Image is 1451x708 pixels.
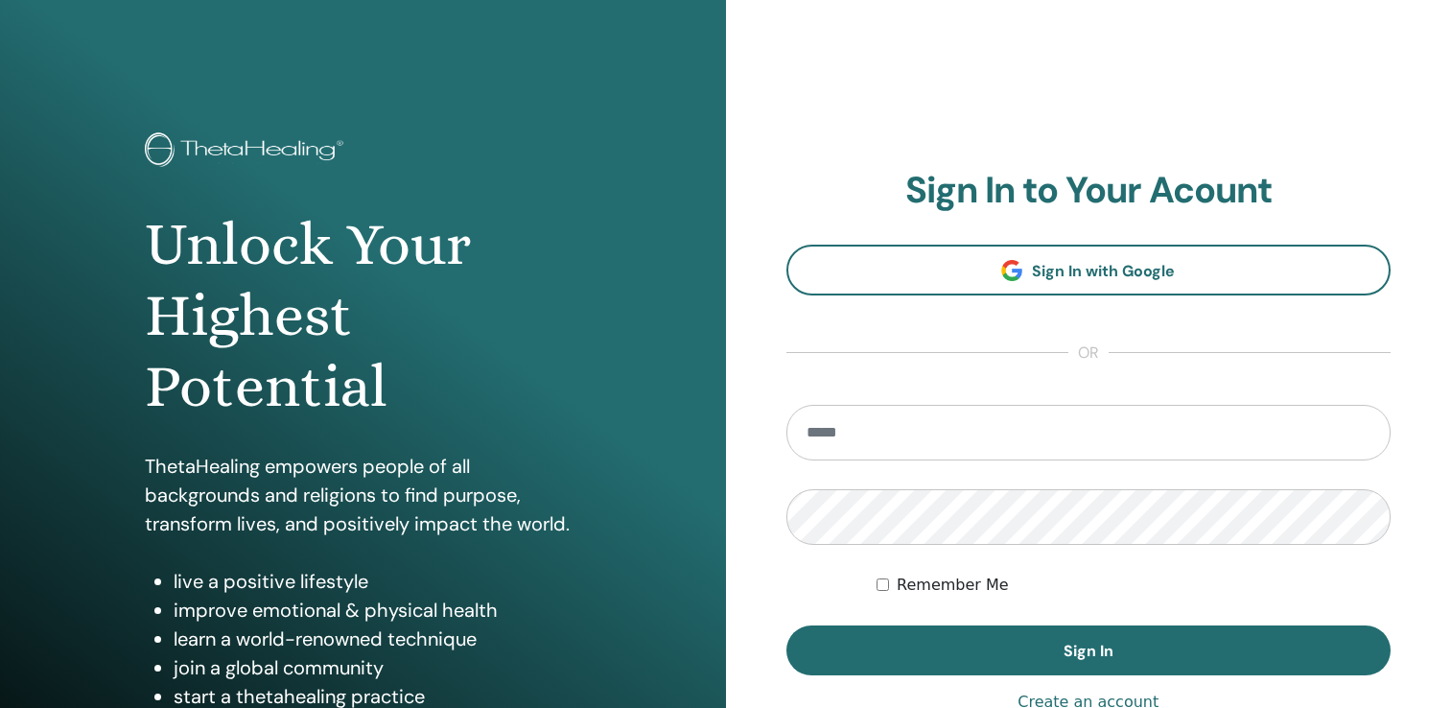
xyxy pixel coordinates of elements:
[786,625,1392,675] button: Sign In
[145,209,580,423] h1: Unlock Your Highest Potential
[786,169,1392,213] h2: Sign In to Your Acount
[174,596,580,625] li: improve emotional & physical health
[786,245,1392,295] a: Sign In with Google
[1068,342,1109,365] span: or
[877,574,1391,597] div: Keep me authenticated indefinitely or until I manually logout
[1064,641,1113,661] span: Sign In
[174,567,580,596] li: live a positive lifestyle
[145,452,580,538] p: ThetaHealing empowers people of all backgrounds and religions to find purpose, transform lives, a...
[174,653,580,682] li: join a global community
[1032,261,1175,281] span: Sign In with Google
[897,574,1009,597] label: Remember Me
[174,625,580,653] li: learn a world-renowned technique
